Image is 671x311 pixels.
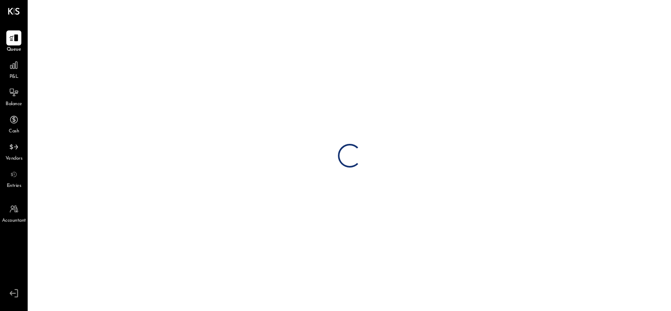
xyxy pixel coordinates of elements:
[7,183,21,190] span: Entries
[7,46,21,53] span: Queue
[0,58,27,81] a: P&L
[0,202,27,224] a: Accountant
[9,74,19,81] span: P&L
[0,139,27,162] a: Vendors
[2,217,26,224] span: Accountant
[0,30,27,53] a: Queue
[0,112,27,135] a: Cash
[6,101,22,108] span: Balance
[9,128,19,135] span: Cash
[6,155,23,162] span: Vendors
[0,167,27,190] a: Entries
[0,85,27,108] a: Balance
